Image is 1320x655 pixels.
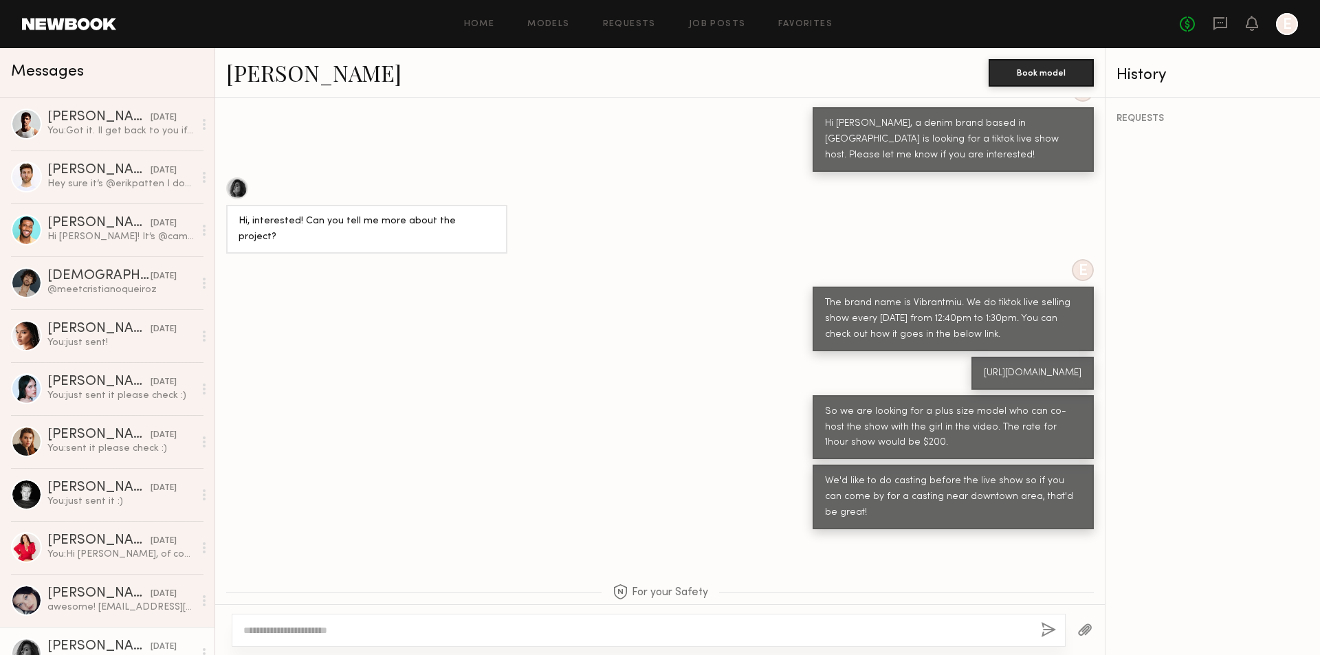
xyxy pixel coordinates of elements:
[603,20,656,29] a: Requests
[778,20,833,29] a: Favorites
[47,269,151,283] div: [DEMOGRAPHIC_DATA][PERSON_NAME]
[47,428,151,442] div: [PERSON_NAME]
[151,535,177,548] div: [DATE]
[151,429,177,442] div: [DATE]
[47,375,151,389] div: [PERSON_NAME]
[613,584,708,601] span: For your Safety
[151,376,177,389] div: [DATE]
[989,66,1094,78] a: Book model
[151,323,177,336] div: [DATE]
[689,20,746,29] a: Job Posts
[47,640,151,654] div: [PERSON_NAME]
[151,111,177,124] div: [DATE]
[239,214,495,245] div: Hi, interested! Can you tell me more about the project?
[226,58,401,87] a: [PERSON_NAME]
[151,217,177,230] div: [DATE]
[825,404,1081,452] div: So we are looking for a plus size model who can co-host the show with the girl in the video. The ...
[47,442,194,455] div: You: sent it please check :)
[47,230,194,243] div: Hi [PERSON_NAME]! It’s @cam3kings
[825,296,1081,343] div: The brand name is Vibrantmiu. We do tiktok live selling show every [DATE] from 12:40pm to 1:30pm....
[47,336,194,349] div: You: just sent!
[11,64,84,80] span: Messages
[1116,67,1309,83] div: History
[825,474,1081,521] div: We'd like to do casting before the live show so if you can come by for a casting near downtown ar...
[47,389,194,402] div: You: just sent it please check :)
[1276,13,1298,35] a: E
[984,366,1081,381] div: [URL][DOMAIN_NAME]
[464,20,495,29] a: Home
[47,111,151,124] div: [PERSON_NAME]
[47,548,194,561] div: You: Hi [PERSON_NAME], of course! Np, just let me know the time you can come by for a casting the...
[47,164,151,177] div: [PERSON_NAME]
[47,283,194,296] div: @meetcristianoqueiroz
[47,495,194,508] div: You: just sent it :)
[151,588,177,601] div: [DATE]
[47,124,194,137] div: You: Got it. Il get back to you if there’s any update thank you
[527,20,569,29] a: Models
[47,601,194,614] div: awesome! [EMAIL_ADDRESS][DOMAIN_NAME]
[47,587,151,601] div: [PERSON_NAME]
[825,116,1081,164] div: Hi [PERSON_NAME], a denim brand based in [GEOGRAPHIC_DATA] is looking for a tiktok live show host...
[151,164,177,177] div: [DATE]
[151,482,177,495] div: [DATE]
[47,177,194,190] div: Hey sure it’s @erikpatten I don’t have a huge following and normally create UGC for brands to pos...
[47,217,151,230] div: [PERSON_NAME]
[47,322,151,336] div: [PERSON_NAME]
[47,534,151,548] div: [PERSON_NAME]
[1116,114,1309,124] div: REQUESTS
[47,481,151,495] div: [PERSON_NAME]
[151,270,177,283] div: [DATE]
[151,641,177,654] div: [DATE]
[989,59,1094,87] button: Book model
